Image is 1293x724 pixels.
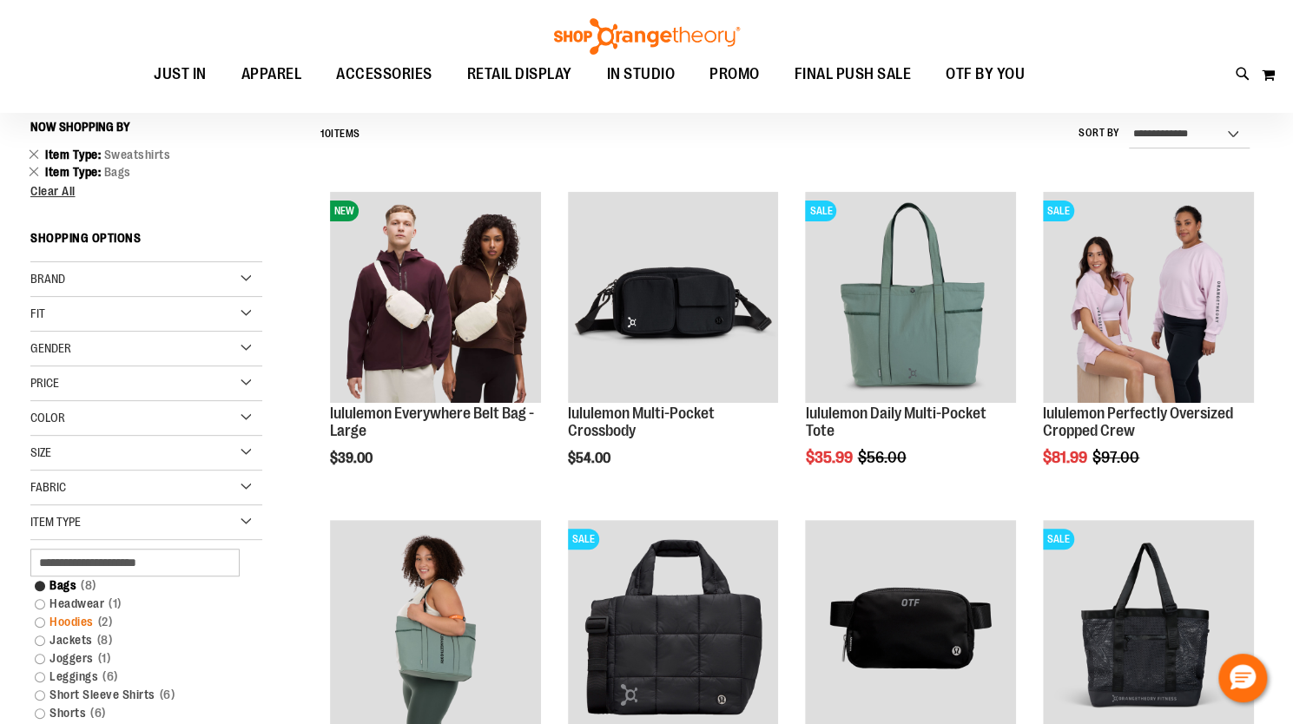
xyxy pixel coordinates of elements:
[241,55,302,94] span: APPAREL
[559,183,788,510] div: product
[1043,192,1254,403] img: lululemon Perfectly Oversized Cropped Crew
[155,686,180,704] span: 6
[590,55,693,95] a: IN STUDIO
[320,121,360,148] h2: Items
[26,686,249,704] a: Short Sleeve Shirts6
[104,165,131,179] span: Bags
[104,595,126,613] span: 1
[26,595,249,613] a: Headwear1
[607,55,676,94] span: IN STUDIO
[1043,405,1233,439] a: lululemon Perfectly Oversized Cropped Crew
[796,183,1025,510] div: product
[30,272,65,286] span: Brand
[98,668,122,686] span: 6
[857,449,908,466] span: $56.00
[805,405,986,439] a: lululemon Daily Multi-Pocket Tote
[30,515,81,529] span: Item Type
[30,306,45,320] span: Fit
[104,148,171,161] span: Sweatshirts
[330,201,359,221] span: NEW
[805,201,836,221] span: SALE
[946,55,1025,94] span: OTF BY YOU
[330,405,534,439] a: lululemon Everywhere Belt Bag - Large
[26,649,249,668] a: Joggers1
[26,631,249,649] a: Jackets8
[467,55,572,94] span: RETAIL DISPLAY
[928,55,1042,95] a: OTF BY YOU
[319,55,450,95] a: ACCESSORIES
[224,55,320,94] a: APPAREL
[568,192,779,405] a: lululemon Multi-Pocket Crossbody
[30,341,71,355] span: Gender
[805,449,854,466] span: $35.99
[94,613,117,631] span: 2
[568,405,715,439] a: lululemon Multi-Pocket Crossbody
[709,55,760,94] span: PROMO
[30,480,66,494] span: Fabric
[136,55,224,95] a: JUST IN
[568,529,599,550] span: SALE
[568,192,779,403] img: lululemon Multi-Pocket Crossbody
[26,613,249,631] a: Hoodies2
[1218,654,1267,702] button: Hello, have a question? Let’s chat.
[777,55,929,95] a: FINAL PUSH SALE
[1079,126,1120,141] label: Sort By
[1043,192,1254,405] a: lululemon Perfectly Oversized Cropped CrewSALE
[568,451,613,466] span: $54.00
[1092,449,1142,466] span: $97.00
[330,192,541,403] img: lululemon Everywhere Belt Bag - Large
[551,18,742,55] img: Shop Orangetheory
[94,649,115,668] span: 1
[1043,201,1074,221] span: SALE
[30,445,51,459] span: Size
[805,192,1016,405] a: lululemon Daily Multi-Pocket ToteSALE
[1043,449,1090,466] span: $81.99
[1043,529,1074,550] span: SALE
[93,631,117,649] span: 8
[30,376,59,390] span: Price
[450,55,590,95] a: RETAIL DISPLAY
[795,55,912,94] span: FINAL PUSH SALE
[26,704,249,722] a: Shorts6
[1034,183,1263,510] div: product
[330,192,541,405] a: lululemon Everywhere Belt Bag - LargeNEW
[30,223,262,262] strong: Shopping Options
[76,576,101,595] span: 8
[805,192,1016,403] img: lululemon Daily Multi-Pocket Tote
[320,128,331,140] span: 10
[330,451,375,466] span: $39.00
[30,184,76,198] span: Clear All
[26,668,249,686] a: Leggings6
[45,165,104,179] span: Item Type
[30,185,262,197] a: Clear All
[321,183,550,510] div: product
[30,411,65,425] span: Color
[154,55,207,94] span: JUST IN
[86,704,110,722] span: 6
[692,55,777,95] a: PROMO
[30,112,139,142] button: Now Shopping by
[45,148,104,161] span: Item Type
[26,576,249,595] a: Bags8
[336,55,432,94] span: ACCESSORIES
